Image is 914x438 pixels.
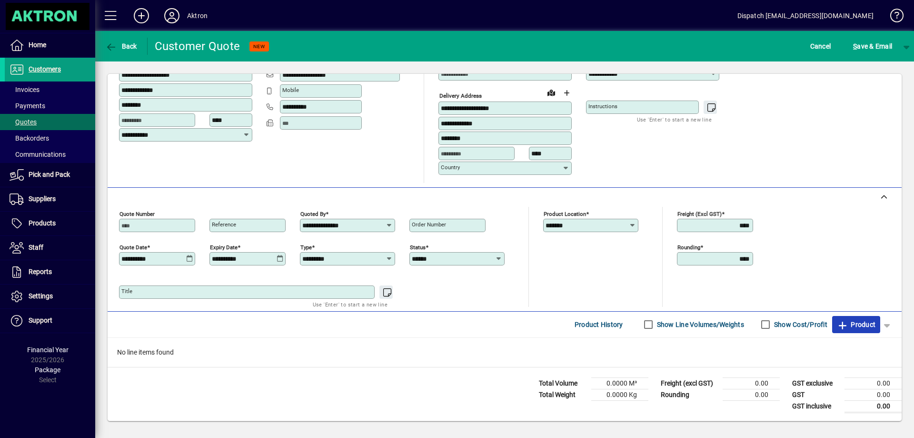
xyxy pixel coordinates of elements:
button: Choose address [559,85,574,101]
mat-label: Quoted by [300,210,326,217]
button: Cancel [808,38,834,55]
mat-label: Quote date [119,244,147,250]
mat-label: Order number [412,221,446,228]
td: Rounding [656,389,723,400]
mat-label: Mobile [282,87,299,93]
a: Home [5,33,95,57]
span: Product [837,317,875,332]
a: Invoices [5,81,95,98]
div: Customer Quote [155,39,240,54]
div: Aktron [187,8,208,23]
span: Invoices [10,86,40,93]
span: Settings [29,292,53,300]
a: Support [5,309,95,333]
mat-label: Country [441,164,460,171]
span: NEW [253,43,265,50]
span: Financial Year [27,346,69,354]
span: Quotes [10,118,37,126]
a: View on map [544,85,559,100]
a: Backorders [5,130,95,146]
span: Package [35,366,60,374]
mat-label: Product location [544,210,586,217]
span: Cancel [810,39,831,54]
mat-hint: Use 'Enter' to start a new line [637,114,712,125]
span: Staff [29,244,43,251]
label: Show Cost/Profit [772,320,827,329]
span: Suppliers [29,195,56,203]
span: S [853,42,857,50]
td: GST [787,389,844,400]
a: Staff [5,236,95,260]
td: 0.00 [723,389,780,400]
a: Communications [5,146,95,163]
a: Knowledge Base [883,2,902,33]
a: Suppliers [5,187,95,211]
a: Reports [5,260,95,284]
td: GST inclusive [787,400,844,412]
button: Product [832,316,880,333]
mat-label: Instructions [588,103,617,110]
td: Freight (excl GST) [656,377,723,389]
span: Payments [10,102,45,110]
mat-label: Quote number [119,210,155,217]
td: 0.0000 M³ [591,377,648,389]
mat-label: Type [300,244,312,250]
a: Payments [5,98,95,114]
mat-label: Rounding [677,244,700,250]
td: Total Weight [534,389,591,400]
td: 0.00 [844,400,902,412]
span: Customers [29,65,61,73]
mat-label: Expiry date [210,244,238,250]
a: Products [5,212,95,235]
td: 0.00 [844,389,902,400]
span: Reports [29,268,52,275]
td: 0.00 [723,377,780,389]
mat-label: Reference [212,221,236,228]
mat-hint: Use 'Enter' to start a new line [313,299,387,310]
span: Products [29,219,56,227]
span: ave & Email [853,39,892,54]
a: Settings [5,285,95,308]
span: Product History [575,317,623,332]
span: Backorders [10,134,49,142]
button: Back [103,38,139,55]
button: Product History [571,316,627,333]
td: 0.0000 Kg [591,389,648,400]
span: Support [29,316,52,324]
mat-label: Title [121,288,132,295]
span: Back [105,42,137,50]
mat-label: Freight (excl GST) [677,210,722,217]
div: No line items found [108,338,902,367]
span: Communications [10,151,66,158]
label: Show Line Volumes/Weights [655,320,744,329]
a: Pick and Pack [5,163,95,187]
button: Add [126,7,157,24]
button: Profile [157,7,187,24]
td: Total Volume [534,377,591,389]
button: Save & Email [848,38,897,55]
span: Home [29,41,46,49]
a: Quotes [5,114,95,130]
span: Pick and Pack [29,171,70,178]
div: Dispatch [EMAIL_ADDRESS][DOMAIN_NAME] [737,8,874,23]
td: GST exclusive [787,377,844,389]
td: 0.00 [844,377,902,389]
mat-label: Status [410,244,426,250]
app-page-header-button: Back [95,38,148,55]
